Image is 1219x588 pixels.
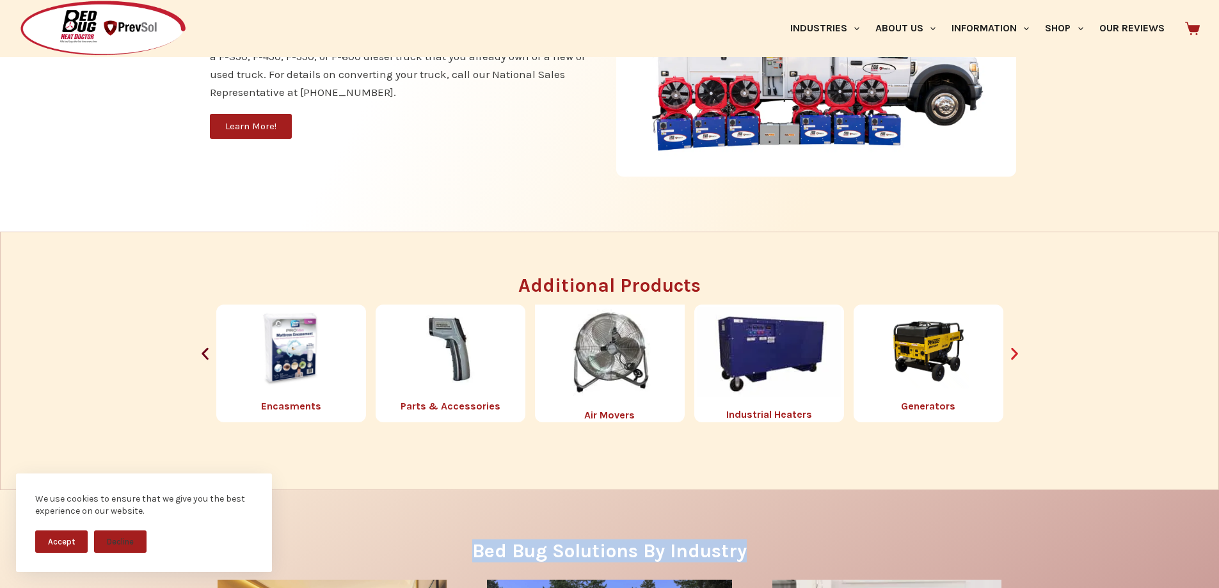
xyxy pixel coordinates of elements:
button: Open LiveChat chat widget [10,5,49,44]
h3: Additional Products [197,276,1023,295]
a: Generators [901,400,955,412]
div: 3 / 8 [854,305,1003,422]
a: Encasments [261,400,321,412]
div: We use cookies to ensure that we give you the best experience on our website. [35,493,253,518]
div: 8 / 8 [376,305,525,422]
a: Industrial Heaters [726,408,812,420]
div: Previous slide [197,346,213,362]
div: 7 / 8 [216,305,366,422]
a: Air Movers [584,409,635,421]
div: 1 / 8 [535,305,685,422]
a: Parts & Accessories [401,400,500,412]
button: Accept [35,530,88,553]
div: Carousel [216,305,1003,422]
div: 2 / 8 [694,305,844,422]
button: Decline [94,530,147,553]
div: Next slide [1007,346,1023,362]
h3: Bed Bug Solutions By Industry [203,541,1016,560]
a: Learn More! [210,114,292,139]
span: Learn More! [225,122,276,131]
